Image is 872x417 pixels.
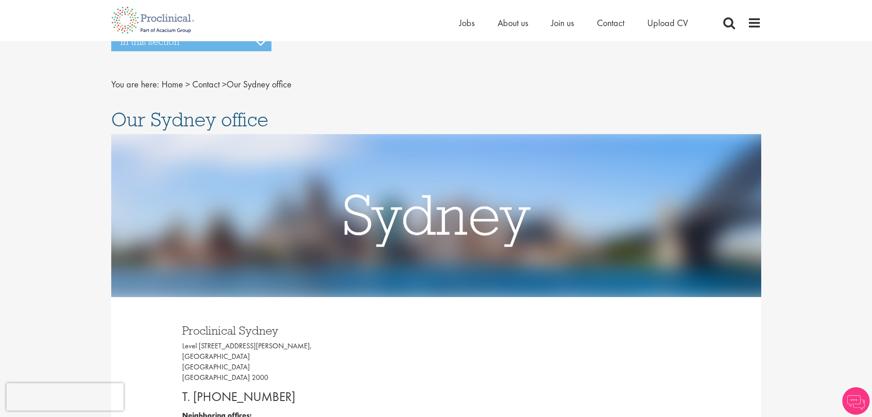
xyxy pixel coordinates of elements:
span: Our Sydney office [111,107,268,132]
a: Join us [551,17,574,29]
h3: Proclinical Sydney [182,325,429,336]
p: Level [STREET_ADDRESS][PERSON_NAME], [GEOGRAPHIC_DATA] [GEOGRAPHIC_DATA] [GEOGRAPHIC_DATA] 2000 [182,341,429,383]
iframe: reCAPTCHA [6,383,124,411]
a: Contact [597,17,624,29]
span: > [222,78,227,90]
p: T. [PHONE_NUMBER] [182,388,429,406]
span: > [185,78,190,90]
a: breadcrumb link to Contact [192,78,220,90]
span: You are here: [111,78,159,90]
a: Jobs [459,17,475,29]
a: breadcrumb link to Home [162,78,183,90]
a: About us [498,17,528,29]
a: Upload CV [647,17,688,29]
img: Chatbot [842,387,870,415]
span: Our Sydney office [162,78,292,90]
h3: In this section [111,32,271,51]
